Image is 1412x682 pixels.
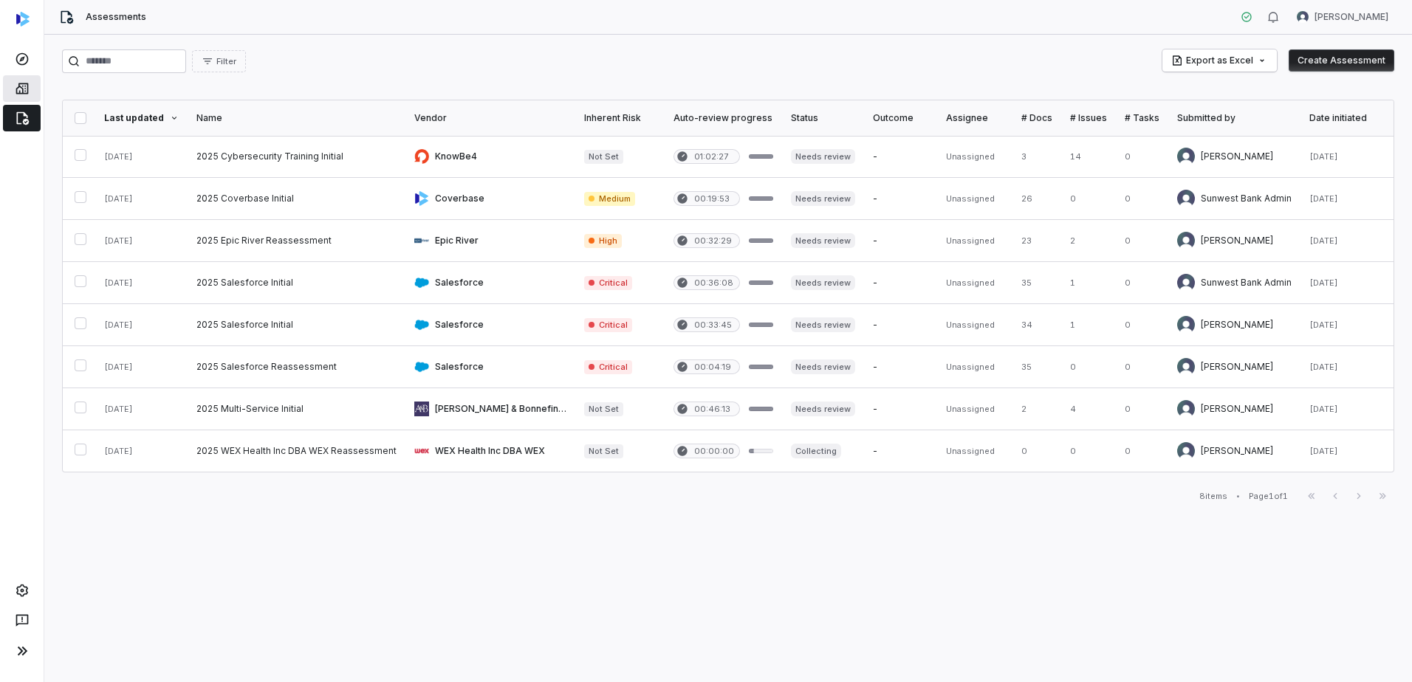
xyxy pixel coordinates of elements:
[1315,11,1388,23] span: [PERSON_NAME]
[864,262,937,304] td: -
[1070,112,1107,124] div: # Issues
[864,430,937,472] td: -
[1177,112,1292,124] div: Submitted by
[791,112,855,124] div: Status
[1177,316,1195,334] img: Brian Anderson avatar
[86,11,146,23] span: Assessments
[1236,491,1240,501] div: •
[414,112,566,124] div: Vendor
[1125,112,1159,124] div: # Tasks
[873,112,928,124] div: Outcome
[864,346,937,388] td: -
[946,112,1003,124] div: Assignee
[16,12,30,27] img: svg%3e
[196,112,397,124] div: Name
[1309,112,1382,124] div: Date initiated
[1162,49,1277,72] button: Export as Excel
[1177,400,1195,418] img: Brian Anderson avatar
[1288,6,1397,28] button: Brian Anderson avatar[PERSON_NAME]
[1177,358,1195,376] img: Brian Anderson avatar
[1177,232,1195,249] img: Brian Anderson avatar
[1177,148,1195,165] img: Brian Anderson avatar
[1249,491,1288,502] div: Page 1 of 1
[864,136,937,178] td: -
[192,50,246,72] button: Filter
[104,112,179,124] div: Last updated
[864,178,937,220] td: -
[864,220,937,262] td: -
[1199,491,1227,502] div: 8 items
[864,388,937,430] td: -
[1177,274,1195,292] img: Sunwest Bank Admin avatar
[1021,112,1052,124] div: # Docs
[1289,49,1394,72] button: Create Assessment
[674,112,773,124] div: Auto-review progress
[584,112,656,124] div: Inherent Risk
[1297,11,1309,23] img: Brian Anderson avatar
[1177,442,1195,460] img: Brian Anderson avatar
[864,304,937,346] td: -
[216,56,236,67] span: Filter
[1177,190,1195,207] img: Sunwest Bank Admin avatar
